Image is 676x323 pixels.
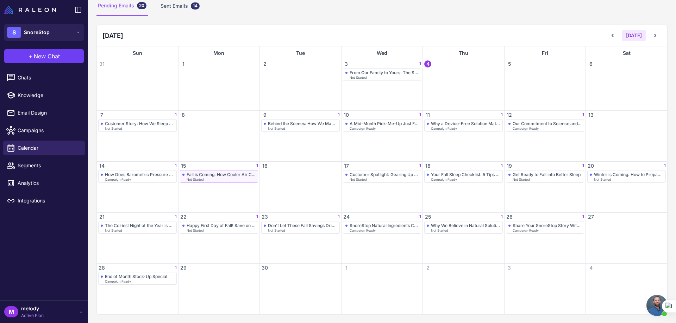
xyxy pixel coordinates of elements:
span: Campaign Ready [350,127,376,130]
span: Not Started [105,229,122,232]
span: 4 [587,264,594,271]
span: 1 [175,162,177,169]
span: 8 [180,111,187,118]
div: M [4,306,18,317]
span: Not Started [350,178,367,181]
span: 1 [343,264,350,271]
span: Campaign Ready [431,127,457,130]
div: From Our Family to Yours: The SnoreStop Story [350,70,419,75]
button: [DATE] [622,30,646,41]
span: 23 [261,213,268,220]
span: 17 [343,162,350,169]
div: Don't Let These Fall Savings Drift Away [268,223,337,228]
span: Not Started [187,229,204,232]
span: 1 [419,213,421,220]
span: 1 [175,111,177,118]
div: Happy First Day of Fall! Save on Restful Nights [187,223,256,228]
span: 9 [261,111,268,118]
span: + [29,52,32,60]
span: 16 [261,162,268,169]
span: 1 [501,213,503,220]
div: Share Your SnoreStop Story With Us! [513,223,582,228]
span: 10 [343,111,350,118]
a: Raleon Logo [4,6,59,14]
a: Open chat [646,295,668,316]
span: 5 [506,60,513,67]
span: Not Started [187,178,204,181]
span: 21 [98,213,105,220]
span: 12 [506,111,513,118]
a: Knowledge [3,88,85,103]
span: 22 [180,213,187,220]
span: Not Started [105,127,122,130]
span: Not Started [268,127,285,130]
span: 1 [175,264,177,271]
a: Chats [3,70,85,85]
div: SnoreStop Natural Ingredients Campaign [350,223,419,228]
span: Campaign Ready [105,178,131,181]
span: 1 [338,213,340,220]
a: Calendar [3,141,85,155]
span: Active Plan [21,312,44,319]
div: End of Month Stock-Up Special [105,274,167,279]
span: 1 [419,162,421,169]
span: 28 [98,264,105,271]
span: 1 [582,213,584,220]
h2: [DATE] [102,31,123,40]
span: 20 [587,162,594,169]
button: SSnoreStop [4,24,84,41]
span: 27 [587,213,594,220]
span: 1 [256,162,258,169]
span: 4 [424,60,431,67]
div: The Coziest Night of the Year is Almost Here [105,223,174,228]
span: 1 [501,162,503,169]
span: Not Started [594,178,611,181]
span: Not Started [431,229,448,232]
span: 15 [180,162,187,169]
div: A Mid-Month Pick-Me-Up Just For You [350,121,419,126]
span: 1 [582,111,584,118]
div: Thu [423,46,504,60]
span: 6 [587,60,594,67]
span: New Chat [34,52,60,60]
span: 19 [506,162,513,169]
span: Not Started [268,229,285,232]
span: 29 [180,264,187,271]
span: 7 [98,111,105,118]
div: Tue [260,46,341,60]
div: Customer Spotlight: Gearing Up for Cozy Nights [350,172,419,177]
div: Mon [179,46,260,60]
span: 30 [261,264,268,271]
div: Wed [342,46,423,60]
div: Sun [97,46,178,60]
span: Not Started [513,178,530,181]
span: Calendar [18,144,80,152]
span: 25 [424,213,431,220]
div: Customer Story: How We Sleep Better Together [105,121,174,126]
a: Campaigns [3,123,85,138]
div: Your Fall Sleep Checklist: 5 Tips for the Coziest Season [431,172,500,177]
a: Integrations [3,193,85,208]
span: Campaign Ready [513,229,539,232]
div: Fall is Coming: How Cooler Air Can Impact Snoring [187,172,256,177]
span: 1 [419,111,421,118]
span: 1 [180,60,187,67]
span: Knowledge [18,91,80,99]
div: How Does Barometric Pressure Affect Your Sleep? [105,172,174,177]
div: Behind the Scenes: How We Make SnoreStop [268,121,337,126]
div: Sat [586,46,667,60]
span: Segments [18,162,80,169]
span: 1 [582,162,584,169]
div: Our Commitment to Science and Nature [513,121,582,126]
span: 2 [424,264,431,271]
span: 1 [419,60,421,67]
span: 3 [343,60,350,67]
span: Campaign Ready [431,178,457,181]
span: Analytics [18,179,80,187]
a: Email Design [3,105,85,120]
span: 2 [261,60,268,67]
div: S [7,27,21,38]
span: 1 [664,162,666,169]
div: 14 [191,2,200,9]
span: 1 [338,111,340,118]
